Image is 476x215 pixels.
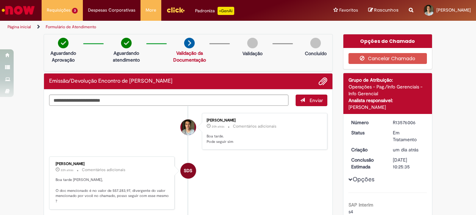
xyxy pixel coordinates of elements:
[346,129,388,136] dt: Status
[374,7,399,13] span: Rascunhos
[310,97,323,103] span: Enviar
[348,209,353,215] span: s4
[121,38,132,48] img: check-circle-green.png
[393,129,425,143] div: Em Tratamento
[49,78,173,84] h2: Emissão/Devolução Encontro de Contas Fornecedor Histórico de tíquete
[310,38,321,48] img: img-circle-grey.png
[218,7,234,15] p: +GenAi
[61,168,73,172] span: 22h atrás
[393,156,425,170] div: [DATE] 10:25:35
[348,97,427,104] div: Analista responsável:
[242,50,263,57] p: Validação
[436,7,471,13] span: [PERSON_NAME]
[166,5,185,15] img: click_logo_yellow_360x200.png
[72,8,78,14] span: 3
[348,77,427,83] div: Grupo de Atribuição:
[61,168,73,172] time: 29/09/2025 17:42:20
[343,34,432,48] div: Opções do Chamado
[393,119,425,126] div: R13576006
[233,123,277,129] small: Comentários adicionais
[47,7,71,14] span: Requisições
[146,7,156,14] span: More
[339,7,358,14] span: Favoritos
[184,38,195,48] img: arrow-next.png
[368,7,399,14] a: Rascunhos
[8,24,31,30] a: Página inicial
[1,3,36,17] img: ServiceNow
[58,38,69,48] img: check-circle-green.png
[5,21,312,33] ul: Trilhas de página
[110,50,143,63] p: Aguardando atendimento
[346,146,388,153] dt: Criação
[305,50,327,57] p: Concluído
[195,7,234,15] div: Padroniza
[348,53,427,64] button: Cancelar Chamado
[247,38,258,48] img: img-circle-grey.png
[207,134,320,144] p: Boa tarde. Pode seguir sim
[56,177,169,204] p: Boa tarde [PERSON_NAME], O doc mencionado é no valor de 557.283,97, divergente do valor mencionad...
[184,163,192,179] span: SDS
[296,95,327,106] button: Enviar
[348,104,427,111] div: [PERSON_NAME]
[318,77,327,86] button: Adicionar anexos
[393,147,418,153] span: um dia atrás
[49,95,288,106] textarea: Digite sua mensagem aqui...
[88,7,135,14] span: Despesas Corporativas
[173,50,206,63] a: Validação da Documentação
[82,167,125,173] small: Comentários adicionais
[212,125,224,129] time: 29/09/2025 19:38:16
[180,119,196,135] div: Gustavo Ribeiro De Mizael
[212,125,224,129] span: 20h atrás
[47,50,80,63] p: Aguardando Aprovação
[393,146,425,153] div: 29/09/2025 11:07:50
[180,163,196,179] div: Sabrina Da Silva Oliveira
[346,119,388,126] dt: Número
[207,118,320,122] div: [PERSON_NAME]
[348,83,427,97] div: Operações - Pag./Info Gerenciais - Info Gerencial
[46,24,96,30] a: Formulário de Atendimento
[393,147,418,153] time: 29/09/2025 11:07:50
[56,162,169,166] div: [PERSON_NAME]
[346,156,388,170] dt: Conclusão Estimada
[348,202,373,208] b: SAP Interim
